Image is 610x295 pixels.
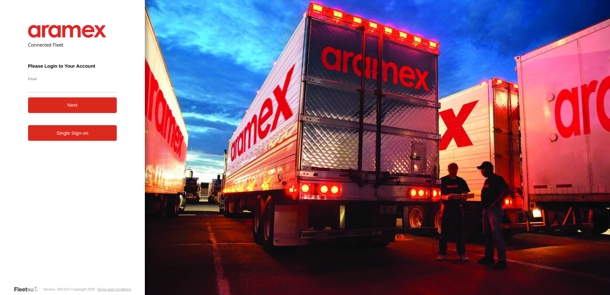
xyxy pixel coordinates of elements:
[28,97,117,113] button: Next
[28,25,107,38] img: Aramex
[28,125,117,141] a: Single Sign-on
[97,287,131,291] a: Terms and Conditions
[14,286,43,292] a: Visit our Website
[68,287,131,291] div: © Copyright 2025 -
[28,42,117,48] h2: Connected Fleet
[28,76,117,81] label: Email
[43,287,67,291] div: Version: 309.01
[28,63,117,69] h3: Please Login to Your Account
